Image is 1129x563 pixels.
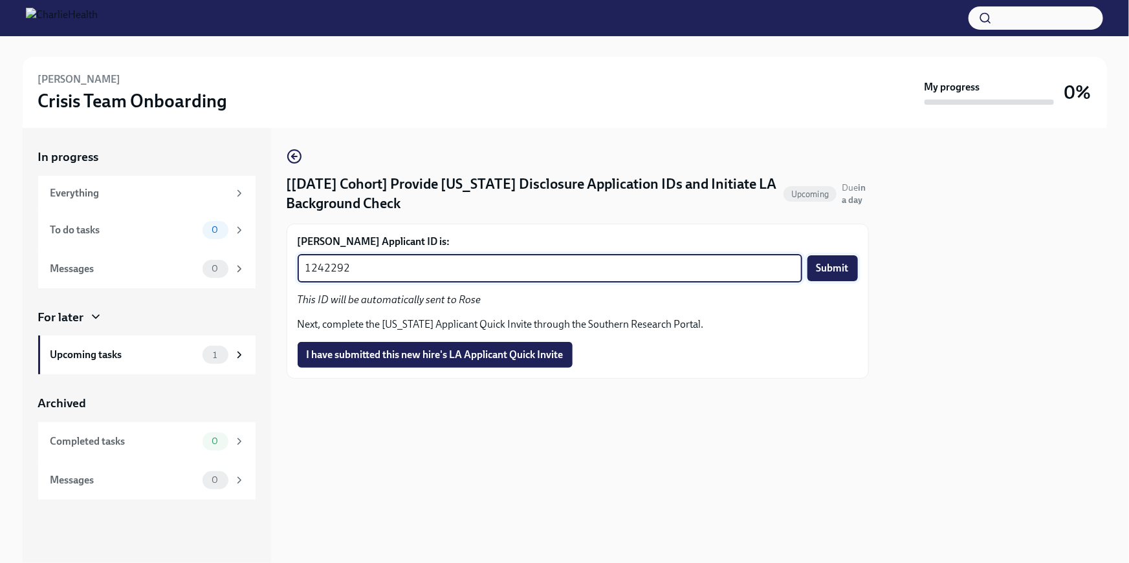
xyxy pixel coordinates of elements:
button: I have submitted this new hire's LA Applicant Quick Invite [298,342,573,368]
span: Due [842,182,866,206]
span: 0 [204,264,226,273]
img: CharlieHealth [26,8,98,28]
a: Everything [38,176,256,211]
button: Submit [807,255,858,281]
a: Messages0 [38,250,256,288]
a: Upcoming tasks1 [38,335,256,374]
div: Messages [50,262,197,276]
h3: Crisis Team Onboarding [38,89,228,112]
h3: 0% [1064,81,1091,104]
h4: [[DATE] Cohort] Provide [US_STATE] Disclosure Application IDs and Initiate LA Background Check [287,175,778,213]
div: Completed tasks [50,434,197,449]
span: Submit [817,262,849,275]
strong: My progress [925,80,980,94]
div: Everything [50,186,228,200]
a: Completed tasks0 [38,422,256,461]
span: 1 [205,350,225,360]
a: Archived [38,395,256,412]
span: 0 [204,225,226,235]
span: Upcoming [784,189,837,199]
div: Upcoming tasks [50,348,197,362]
em: This ID will be automatically sent to Rose [298,293,481,306]
div: For later [38,309,84,326]
p: Next, complete the [US_STATE] Applicant Quick Invite through the Southern Research Portal. [298,317,858,332]
a: Messages0 [38,461,256,500]
span: 0 [204,475,226,485]
span: 0 [204,436,226,446]
a: To do tasks0 [38,211,256,250]
textarea: 1242292 [305,260,795,276]
label: [PERSON_NAME] Applicant ID is: [298,235,858,249]
h6: [PERSON_NAME] [38,72,121,87]
div: Messages [50,473,197,487]
a: In progress [38,149,256,165]
a: For later [38,309,256,326]
div: To do tasks [50,223,197,237]
span: I have submitted this new hire's LA Applicant Quick Invite [307,348,564,361]
span: August 21st, 2025 10:00 [842,182,868,206]
strong: in a day [842,182,866,206]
